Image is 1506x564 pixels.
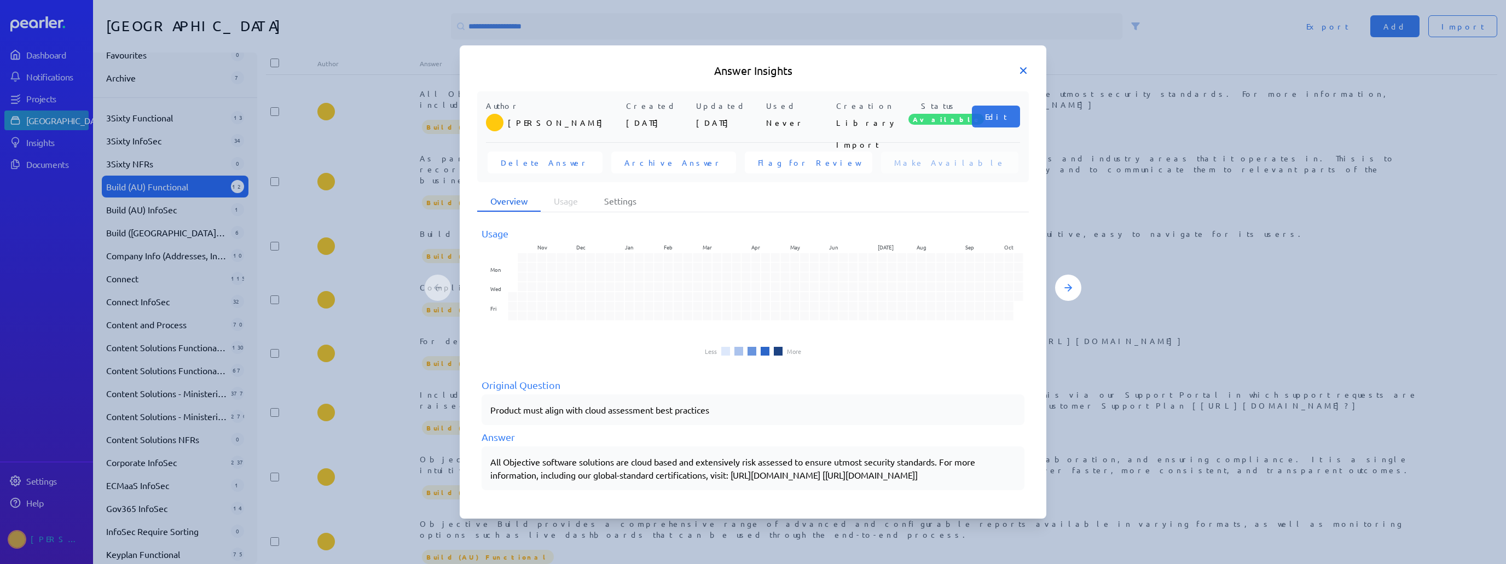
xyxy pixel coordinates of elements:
[830,243,839,251] text: Jun
[766,112,832,133] p: Never
[490,455,1016,481] p: All Objective software solutions are cloud based and extensively risk assessed to ensure utmost s...
[541,191,591,212] li: Usage
[508,112,622,133] p: [PERSON_NAME]
[477,63,1029,78] h5: Answer Insights
[787,348,801,354] li: More
[488,152,603,173] button: Delete Answer
[972,106,1020,127] button: Edit
[758,157,859,168] span: Flag for Review
[664,243,673,251] text: Feb
[611,152,736,173] button: Archive Answer
[752,243,761,251] text: Apr
[490,304,496,312] text: Fri
[482,377,1024,392] div: Original Question
[696,112,762,133] p: [DATE]
[985,111,1007,122] span: Edit
[482,226,1024,241] div: Usage
[537,243,547,251] text: Nov
[705,348,717,354] li: Less
[626,112,692,133] p: [DATE]
[425,275,451,301] button: Previous Answer
[879,243,895,251] text: [DATE]
[625,243,634,251] text: Jan
[490,403,1016,416] p: Product must align with cloud assessment best practices
[624,157,723,168] span: Archive Answer
[906,100,972,112] p: Status
[591,191,650,212] li: Settings
[482,429,1024,444] div: Answer
[490,284,501,293] text: Wed
[836,112,902,133] p: Library Import
[766,100,832,112] p: Used
[918,243,928,251] text: Aug
[745,152,872,173] button: Flag for Review
[703,243,713,251] text: Mar
[1006,243,1015,251] text: Oct
[881,152,1018,173] button: Make Available
[490,265,501,273] text: Mon
[486,114,503,131] img: Scott Hay
[836,100,902,112] p: Creation
[477,191,541,212] li: Overview
[501,157,589,168] span: Delete Answer
[894,157,1005,168] span: Make Available
[626,100,692,112] p: Created
[576,243,586,251] text: Dec
[486,100,622,112] p: Author
[967,243,976,251] text: Sep
[791,243,801,251] text: May
[908,114,984,125] span: Available
[696,100,762,112] p: Updated
[1055,275,1081,301] button: Next Answer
